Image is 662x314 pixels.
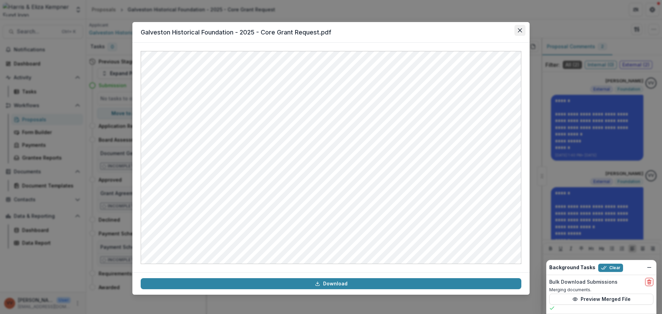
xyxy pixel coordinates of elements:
button: Clear [598,264,623,272]
header: Galveston Historical Foundation - 2025 - Core Grant Request.pdf [132,22,530,43]
button: Dismiss [645,263,653,272]
h2: Bulk Download Submissions [549,279,618,285]
button: Close [514,25,525,36]
button: Preview Merged File [549,294,653,305]
a: Download [141,278,521,289]
h2: Background Tasks [549,265,595,271]
button: delete [645,278,653,286]
p: Merging documents. [549,287,653,293]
